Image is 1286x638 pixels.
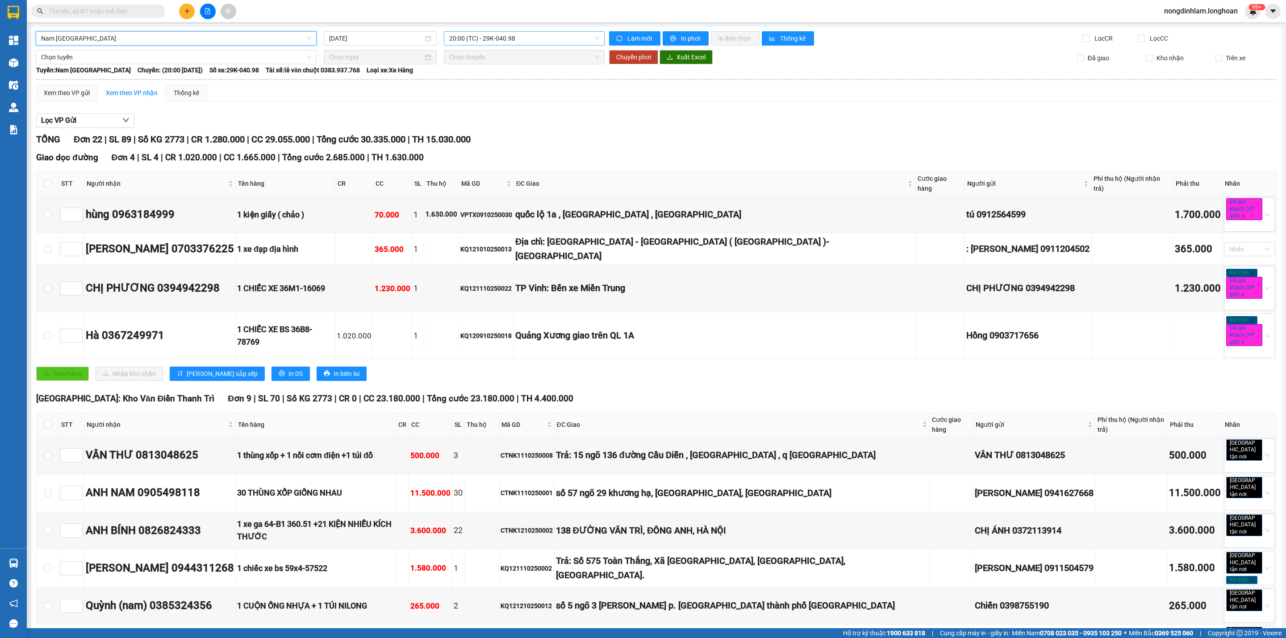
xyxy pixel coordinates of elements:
input: Tìm tên, số ĐT hoặc mã đơn [49,6,154,16]
span: Số KG 2773 [138,134,184,145]
span: Cung cấp máy in - giấy in: [940,628,1010,638]
span: | [359,393,361,404]
button: Lọc VP Gửi [36,113,134,128]
img: warehouse-icon [9,80,18,90]
span: Kho nhận [1153,53,1187,63]
input: Chọn ngày [329,52,423,62]
span: | [334,393,337,404]
span: close [1241,214,1245,218]
button: file-add [200,4,216,19]
div: 1.580.000 [1169,560,1221,576]
span: [GEOGRAPHIC_DATA] tận nơi [1226,552,1262,574]
span: [GEOGRAPHIC_DATA] tận nơi [1226,589,1262,611]
div: 1 CHIẾC XE BS 36B8-78769 [237,323,334,349]
img: logo-vxr [8,6,19,19]
span: | [137,152,139,163]
span: Chọn chuyến [449,50,599,64]
div: CTNK1210250002 [501,525,553,535]
span: Làm mới [627,33,653,43]
th: STT [59,171,84,196]
td: CTNK1110250001 [499,475,555,512]
div: 2 [454,600,463,612]
span: message [9,619,18,628]
th: CR [335,171,373,196]
span: Xuất Excel [676,52,706,62]
div: KQ121110250022 [460,284,512,293]
span: plus [184,8,190,14]
span: close [1249,578,1254,582]
span: CC 29.055.000 [251,134,310,145]
div: CTNK1110250008 [501,450,553,460]
div: [PERSON_NAME] 0944311268 [86,560,234,577]
div: Quỳnh (nam) 0385324356 [86,597,234,614]
span: down [122,117,129,124]
span: SL 89 [109,134,131,145]
div: CTNK1110250001 [501,488,553,498]
span: | [219,152,221,163]
button: downloadNhập kho nhận [96,367,163,381]
td: KQ120910250018 [459,312,514,359]
div: 70.000 [375,209,410,221]
span: In biên lai [334,369,359,379]
th: CR [396,413,409,437]
span: Người gửi [967,179,1082,188]
div: tú 0912564599 [966,208,1090,221]
div: VÂN THƯ 0813048625 [975,448,1094,462]
div: 30 THÙNG XỐP GIỐNG NHAU [237,487,394,499]
div: 1 thùng xốp + 1 nồi cơm điện +1 túi đồ [237,449,394,462]
span: nongdinhlam.longhoan [1157,5,1245,17]
span: | [282,393,284,404]
span: search [37,8,43,14]
span: 20:00 (TC) - 29K-040.98 [449,32,599,45]
div: 1.630.000 [426,209,457,220]
div: 1 kiện giấy ( chảo ) [237,208,334,221]
th: Phí thu hộ (Người nhận trả) [1095,413,1168,437]
div: 365.000 [375,243,410,255]
span: | [408,134,410,145]
div: 1.020.000 [337,330,372,342]
div: 265.000 [410,600,451,612]
div: 1 [454,562,463,575]
span: Lọc CC [1146,33,1169,43]
span: Người gửi [976,420,1086,430]
span: [GEOGRAPHIC_DATA]: Kho Văn Điển Thanh Trì [36,393,214,404]
div: Trả: 15 ngõ 136 đường Cầu Diễn , [GEOGRAPHIC_DATA] , q [GEOGRAPHIC_DATA] [556,448,928,462]
span: CC 23.180.000 [363,393,420,404]
div: 11.500.000 [410,487,451,499]
th: CC [373,171,412,196]
th: Cước giao hàng [915,171,964,196]
th: CC [409,413,452,437]
span: Số xe: 29K-040.98 [209,65,259,75]
span: Xe máy [1226,269,1257,277]
strong: 0369 525 060 [1155,630,1193,637]
button: bar-chartThống kê [762,31,814,46]
div: [PERSON_NAME] 0911504579 [975,561,1094,575]
button: printerIn phơi [663,31,709,46]
div: CHỊ PHƯƠNG 0394942298 [966,281,1090,295]
span: Người nhận [87,420,226,430]
span: Giao dọc đường [36,152,98,163]
div: TP Vinh: Bến xe Miền Trung [515,281,914,295]
span: | [1200,628,1201,638]
button: In đơn chọn [711,31,760,46]
td: KQ121110250002 [499,550,555,587]
span: | [932,628,933,638]
img: dashboard-icon [9,36,18,45]
div: 1 [413,243,422,255]
span: printer [279,370,285,377]
span: CC 1.665.000 [224,152,276,163]
span: file-add [205,8,211,14]
div: 500.000 [1169,448,1221,463]
span: Miền Bắc [1129,628,1193,638]
span: Lọc VP Gửi [41,115,76,126]
div: 3 [454,449,463,462]
span: | [278,152,280,163]
div: Hồng 0903717656 [966,329,1090,342]
span: | [247,134,249,145]
div: : [PERSON_NAME] 0911204502 [966,242,1090,256]
div: VÂN THƯ 0813048625 [86,447,234,464]
div: 265.000 [1169,598,1221,614]
div: 365.000 [1175,242,1221,257]
div: Xem theo VP gửi [44,88,90,98]
div: 11.500.000 [1169,485,1221,501]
